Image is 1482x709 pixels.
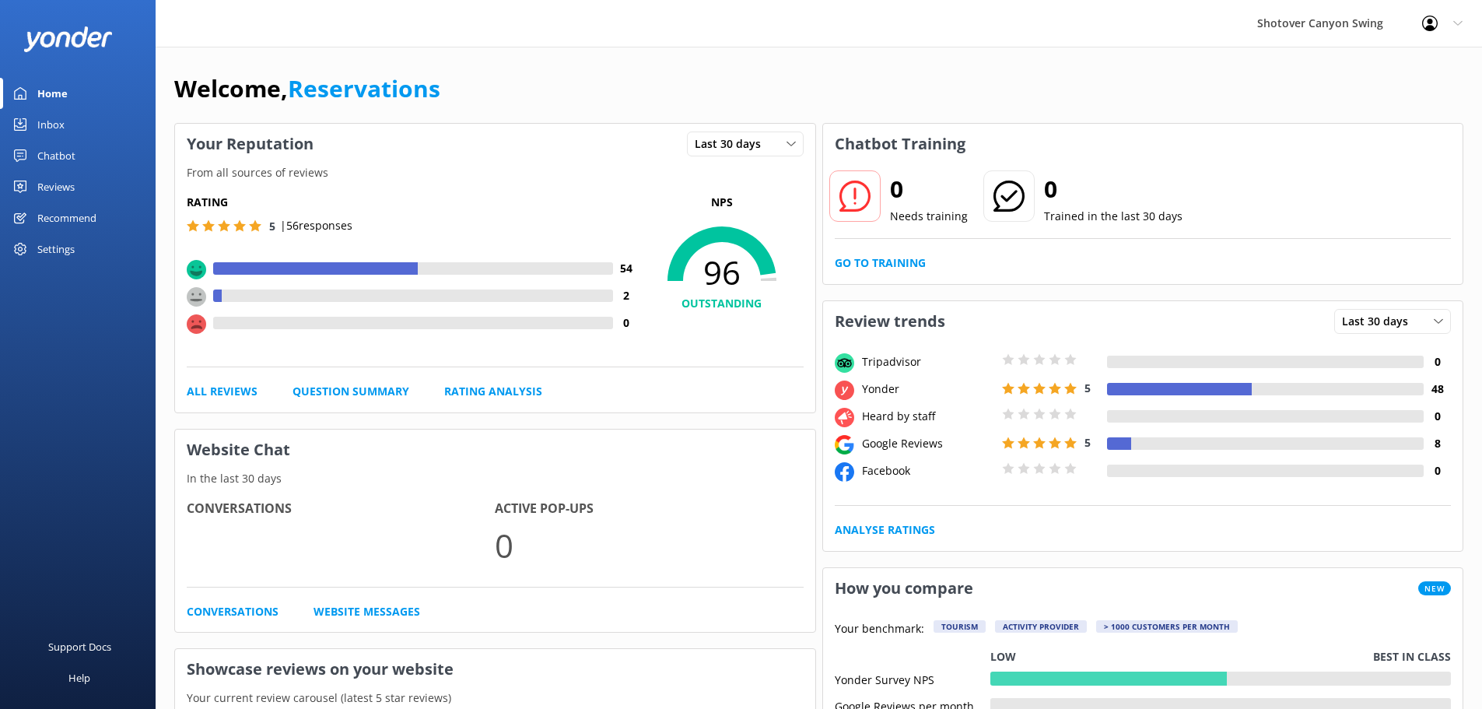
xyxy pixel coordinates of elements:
[1044,170,1182,208] h2: 0
[858,435,998,452] div: Google Reviews
[1373,648,1451,665] p: Best in class
[1424,462,1451,479] h4: 0
[174,70,440,107] h1: Welcome,
[640,295,804,312] h4: OUTSTANDING
[835,254,926,272] a: Go to Training
[175,470,815,487] p: In the last 30 days
[823,568,985,609] h3: How you compare
[835,521,935,539] a: Analyse Ratings
[695,135,770,153] span: Last 30 days
[175,124,325,164] h3: Your Reputation
[1424,353,1451,370] h4: 0
[1096,620,1238,633] div: > 1000 customers per month
[858,408,998,425] div: Heard by staff
[293,383,409,400] a: Question Summary
[823,301,957,342] h3: Review trends
[990,648,1016,665] p: Low
[280,217,352,234] p: | 56 responses
[613,314,640,332] h4: 0
[613,287,640,304] h4: 2
[68,662,90,693] div: Help
[48,631,111,662] div: Support Docs
[1084,435,1091,450] span: 5
[858,462,998,479] div: Facebook
[1084,381,1091,395] span: 5
[269,219,275,233] span: 5
[835,672,990,686] div: Yonder Survey NPS
[1044,208,1182,225] p: Trained in the last 30 days
[23,26,113,52] img: yonder-white-logo.png
[890,170,968,208] h2: 0
[934,620,986,633] div: Tourism
[858,353,998,370] div: Tripadvisor
[835,620,924,639] p: Your benchmark:
[175,690,815,707] p: Your current review carousel (latest 5 star reviews)
[314,603,420,620] a: Website Messages
[175,430,815,470] h3: Website Chat
[37,233,75,265] div: Settings
[1342,313,1417,330] span: Last 30 days
[187,194,640,211] h5: Rating
[640,194,804,211] p: NPS
[495,519,803,571] p: 0
[37,109,65,140] div: Inbox
[37,78,68,109] div: Home
[175,164,815,181] p: From all sources of reviews
[995,620,1087,633] div: Activity Provider
[187,603,279,620] a: Conversations
[1424,381,1451,398] h4: 48
[444,383,542,400] a: Rating Analysis
[1424,435,1451,452] h4: 8
[288,72,440,104] a: Reservations
[37,202,96,233] div: Recommend
[640,253,804,292] span: 96
[37,140,75,171] div: Chatbot
[1418,581,1451,595] span: New
[37,171,75,202] div: Reviews
[175,649,815,690] h3: Showcase reviews on your website
[613,260,640,277] h4: 54
[858,381,998,398] div: Yonder
[495,499,803,519] h4: Active Pop-ups
[187,499,495,519] h4: Conversations
[187,383,258,400] a: All Reviews
[890,208,968,225] p: Needs training
[823,124,977,164] h3: Chatbot Training
[1424,408,1451,425] h4: 0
